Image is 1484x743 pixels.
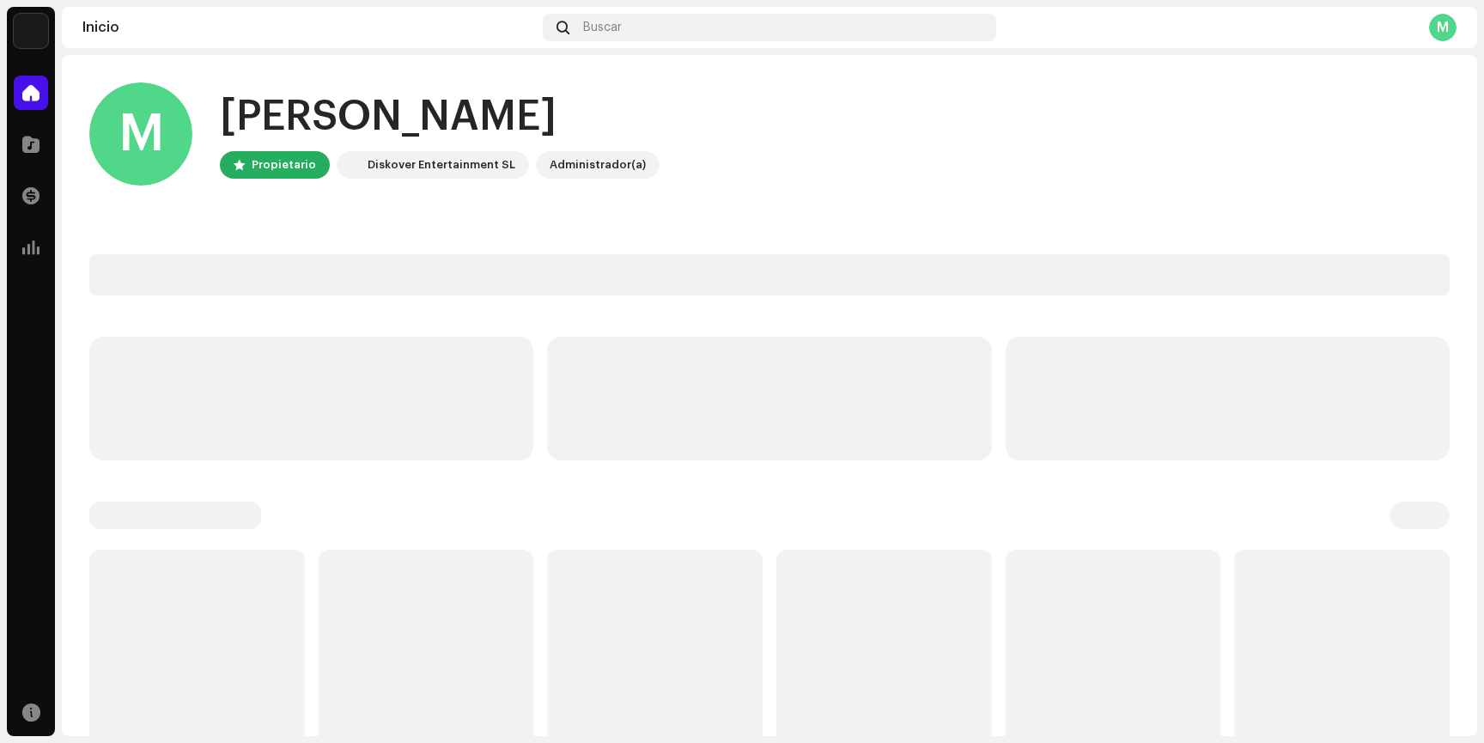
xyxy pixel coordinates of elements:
[583,21,622,34] span: Buscar
[1429,14,1457,41] div: M
[220,89,660,144] div: [PERSON_NAME]
[14,14,48,48] img: 297a105e-aa6c-4183-9ff4-27133c00f2e2
[340,155,361,175] img: 297a105e-aa6c-4183-9ff4-27133c00f2e2
[252,155,316,175] div: Propietario
[82,21,536,34] div: Inicio
[368,155,515,175] div: Diskover Entertainment SL
[89,82,192,186] div: M
[550,155,646,175] div: Administrador(a)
